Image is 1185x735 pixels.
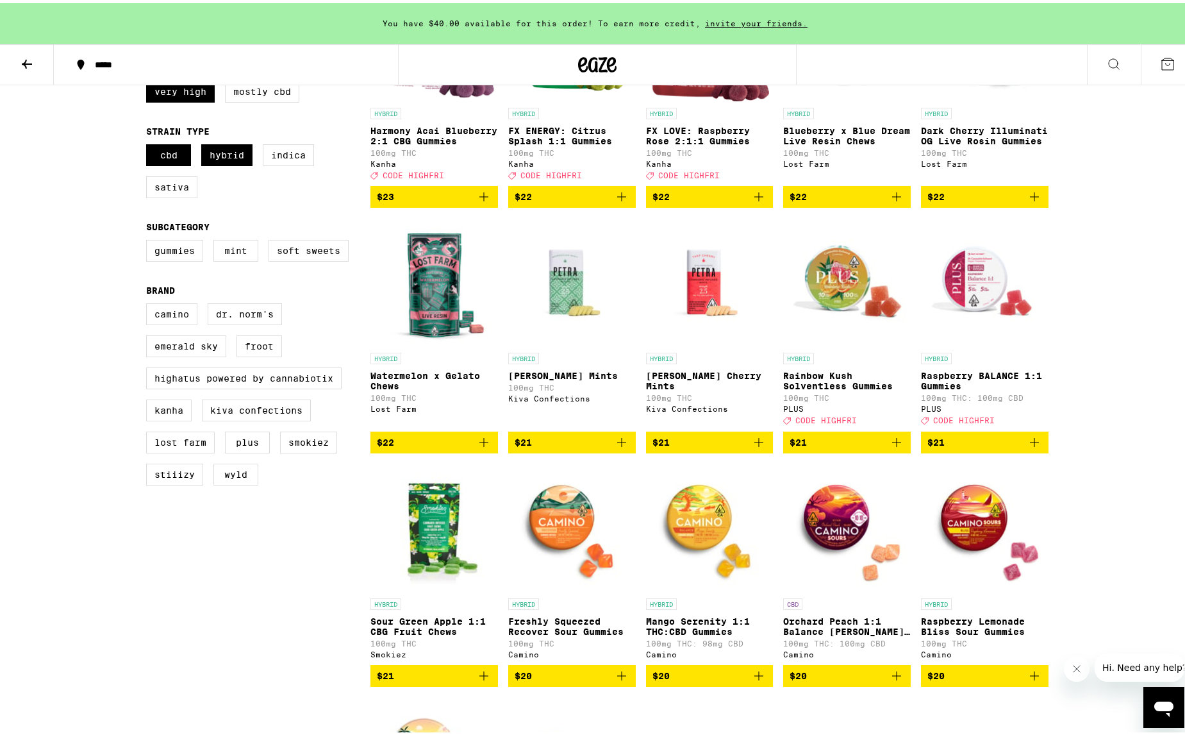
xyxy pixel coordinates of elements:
span: You have $40.00 available for this order! To earn more credit, [383,16,700,24]
p: [PERSON_NAME] Cherry Mints [646,367,774,388]
p: HYBRID [370,350,401,361]
p: 100mg THC [783,146,911,154]
span: invite your friends. [700,16,812,24]
label: Gummies [146,237,203,258]
span: CODE HIGHFRI [658,168,720,176]
label: Highatus Powered by Cannabiotix [146,364,342,386]
label: Dr. Norm's [208,300,282,322]
span: $21 [377,668,394,678]
span: CODE HIGHFRI [383,168,444,176]
img: Kiva Confections - Petra Moroccan Mints [508,215,636,343]
label: Emerald Sky [146,332,226,354]
iframe: Close message [1064,653,1090,679]
div: Camino [921,647,1048,655]
p: 100mg THC [508,636,636,645]
p: HYBRID [921,105,952,116]
p: HYBRID [508,595,539,607]
p: HYBRID [783,105,814,116]
img: Camino - Freshly Squeezed Recover Sour Gummies [508,460,636,589]
label: WYLD [213,460,258,482]
p: HYBRID [370,105,401,116]
iframe: Message from company [1095,650,1184,679]
span: CODE HIGHFRI [520,168,582,176]
span: $22 [377,434,394,444]
label: Camino [146,300,197,322]
p: Raspberry BALANCE 1:1 Gummies [921,367,1048,388]
p: 100mg THC [646,146,774,154]
label: Froot [236,332,282,354]
span: $21 [515,434,532,444]
span: $22 [652,189,670,199]
div: Camino [783,647,911,655]
div: Camino [646,647,774,655]
p: [PERSON_NAME] Mints [508,367,636,378]
p: Watermelon x Gelato Chews [370,367,498,388]
label: CBD [146,141,191,163]
img: Camino - Mango Serenity 1:1 THC:CBD Gummies [646,460,774,589]
label: Lost Farm [146,428,215,450]
p: Dark Cherry Illuminati OG Live Rosin Gummies [921,122,1048,143]
p: HYBRID [783,350,814,361]
span: $20 [927,668,945,678]
legend: Brand [146,282,175,292]
span: $21 [652,434,670,444]
button: Add to bag [508,428,636,450]
span: $22 [515,189,532,199]
p: HYBRID [646,350,677,361]
div: Kiva Confections [646,401,774,410]
p: Orchard Peach 1:1 Balance [PERSON_NAME] Gummies [783,613,911,634]
span: $23 [377,189,394,199]
button: Add to bag [646,428,774,450]
label: Smokiez [280,428,337,450]
p: HYBRID [508,350,539,361]
button: Add to bag [921,183,1048,205]
img: Camino - Raspberry Lemonade Bliss Sour Gummies [921,460,1048,589]
div: Lost Farm [370,401,498,410]
span: CODE HIGHFRI [933,414,995,422]
p: Sour Green Apple 1:1 CBG Fruit Chews [370,613,498,634]
legend: Strain Type [146,123,210,133]
span: Hi. Need any help? [8,9,92,19]
button: Add to bag [370,428,498,450]
a: Open page for Mango Serenity 1:1 THC:CBD Gummies from Camino [646,460,774,662]
label: Indica [263,141,314,163]
p: HYBRID [646,595,677,607]
p: 100mg THC [646,391,774,399]
a: Open page for Sour Green Apple 1:1 CBG Fruit Chews from Smokiez [370,460,498,662]
label: Very High [146,78,215,99]
p: HYBRID [921,595,952,607]
iframe: Button to launch messaging window [1143,684,1184,725]
p: 100mg THC [508,146,636,154]
p: HYBRID [370,595,401,607]
label: Mostly CBD [225,78,299,99]
img: Smokiez - Sour Green Apple 1:1 CBG Fruit Chews [370,460,498,589]
label: Hybrid [201,141,253,163]
a: Open page for Orchard Peach 1:1 Balance Sours Gummies from Camino [783,460,911,662]
span: CODE HIGHFRI [795,414,857,422]
button: Add to bag [646,183,774,205]
button: Add to bag [370,183,498,205]
button: Add to bag [646,662,774,684]
p: Freshly Squeezed Recover Sour Gummies [508,613,636,634]
p: 100mg THC [921,146,1048,154]
button: Add to bag [508,183,636,205]
p: Raspberry Lemonade Bliss Sour Gummies [921,613,1048,634]
a: Open page for Rainbow Kush Solventless Gummies from PLUS [783,215,911,428]
p: HYBRID [508,105,539,116]
p: 100mg THC [370,146,498,154]
p: Rainbow Kush Solventless Gummies [783,367,911,388]
label: Mint [213,237,258,258]
button: Add to bag [921,662,1048,684]
div: Lost Farm [921,156,1048,165]
span: $21 [927,434,945,444]
p: 100mg THC [921,636,1048,645]
p: CBD [783,595,802,607]
div: Kanha [508,156,636,165]
img: PLUS - Raspberry BALANCE 1:1 Gummies [921,215,1048,343]
img: PLUS - Rainbow Kush Solventless Gummies [783,215,911,343]
div: PLUS [783,401,911,410]
a: Open page for Raspberry Lemonade Bliss Sour Gummies from Camino [921,460,1048,662]
p: FX ENERGY: Citrus Splash 1:1 Gummies [508,122,636,143]
div: Smokiez [370,647,498,655]
p: 100mg THC [508,380,636,389]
